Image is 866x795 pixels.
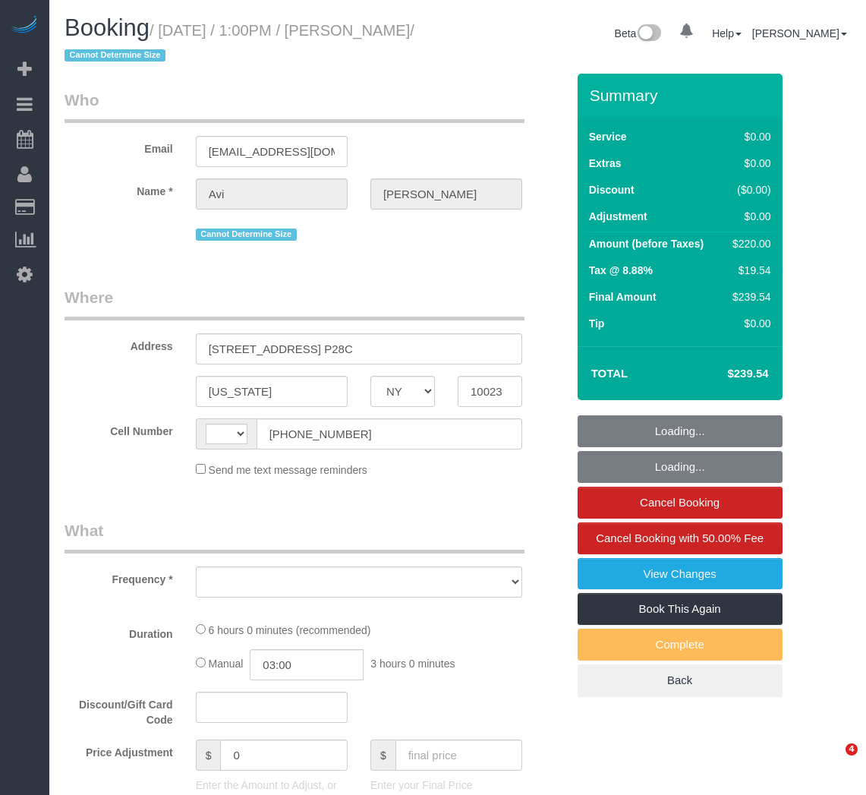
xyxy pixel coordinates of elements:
[578,593,783,625] a: Book This Again
[196,778,348,793] p: Enter the Amount to Adjust, or
[591,367,628,380] strong: Total
[53,418,184,439] label: Cell Number
[589,289,657,304] label: Final Amount
[726,289,770,304] div: $239.54
[209,658,244,670] span: Manual
[370,178,522,210] input: Last Name
[196,178,348,210] input: First Name
[814,743,851,780] iframe: Intercom live chat
[458,376,522,407] input: Zip Code
[682,368,768,380] h4: $239.54
[578,522,783,554] a: Cancel Booking with 50.00% Fee
[589,129,627,144] label: Service
[196,229,297,241] span: Cannot Determine Size
[589,182,635,197] label: Discount
[589,209,647,224] label: Adjustment
[726,129,770,144] div: $0.00
[65,89,524,123] legend: Who
[53,566,184,587] label: Frequency *
[726,236,770,251] div: $220.00
[370,658,455,670] span: 3 hours 0 minutes
[589,316,605,331] label: Tip
[752,27,847,39] a: [PERSON_NAME]
[615,27,662,39] a: Beta
[589,263,653,278] label: Tax @ 8.88%
[589,236,704,251] label: Amount (before Taxes)
[53,178,184,199] label: Name *
[65,519,524,554] legend: What
[196,740,221,771] span: $
[9,15,39,36] img: Automaid Logo
[395,740,522,771] input: final price
[65,22,414,65] small: / [DATE] / 1:00PM / [PERSON_NAME]
[578,664,783,696] a: Back
[196,376,348,407] input: City
[370,740,395,771] span: $
[590,87,775,104] h3: Summary
[65,286,524,320] legend: Where
[370,778,522,793] p: Enter your Final Price
[726,263,770,278] div: $19.54
[53,621,184,642] label: Duration
[846,743,858,756] span: 4
[636,24,661,44] img: New interface
[209,464,367,476] span: Send me text message reminders
[53,333,184,354] label: Address
[53,740,184,760] label: Price Adjustment
[53,136,184,156] label: Email
[578,558,783,590] a: View Changes
[726,316,770,331] div: $0.00
[726,182,770,197] div: ($0.00)
[65,49,165,62] span: Cannot Determine Size
[196,136,348,167] input: Email
[209,624,371,636] span: 6 hours 0 minutes (recommended)
[596,532,764,544] span: Cancel Booking with 50.00% Fee
[257,418,522,450] input: Cell Number
[589,156,622,171] label: Extras
[712,27,742,39] a: Help
[726,156,770,171] div: $0.00
[578,487,783,519] a: Cancel Booking
[53,692,184,727] label: Discount/Gift Card Code
[65,14,150,41] span: Booking
[65,22,414,65] span: /
[726,209,770,224] div: $0.00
